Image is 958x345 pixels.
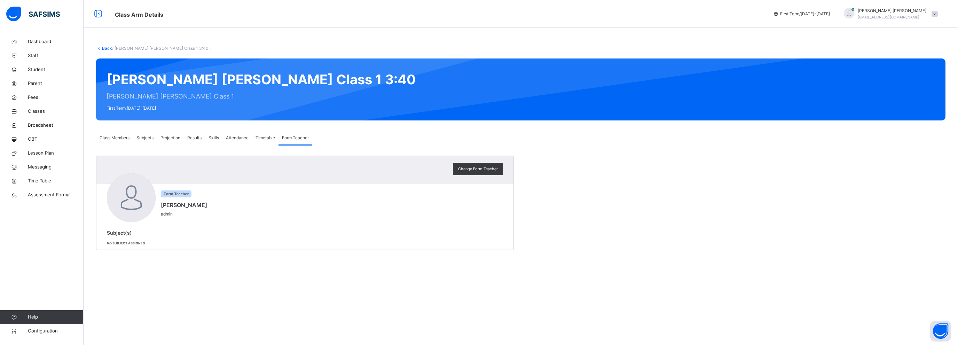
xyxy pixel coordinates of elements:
span: Parent [28,80,84,87]
span: / [PERSON_NAME] [PERSON_NAME] Class 1 3:40 . [112,46,211,51]
span: Skills [209,135,219,141]
span: [EMAIL_ADDRESS][DOMAIN_NAME] [858,15,919,19]
span: No subject assigned [107,241,145,245]
span: [PERSON_NAME] [161,201,207,209]
button: Open asap [930,321,951,342]
span: Time Table [28,178,84,185]
span: Form Teacher [282,135,309,141]
span: admin [161,211,211,217]
div: AbdulazizRavat [837,8,941,20]
span: Subject(s) [107,230,132,236]
span: Configuration [28,328,83,335]
span: Attendance [226,135,249,141]
span: CBT [28,136,84,143]
span: Change Form Teacher [458,166,498,172]
span: session/term information [773,11,830,17]
a: Back [102,46,112,51]
span: [PERSON_NAME] [PERSON_NAME] Class 1 3:40 [107,70,416,89]
span: Results [187,135,202,141]
span: Student [28,66,84,73]
span: Classes [28,108,84,115]
img: safsims [6,7,60,21]
span: Lesson Plan [28,150,84,157]
span: Subjects [136,135,154,141]
span: Form Teacher [161,190,191,197]
span: [PERSON_NAME] [PERSON_NAME] [858,8,926,14]
span: Messaging [28,164,84,171]
span: Timetable [256,135,275,141]
span: Dashboard [28,38,84,45]
span: Staff [28,52,84,59]
span: Class Arm Details [115,11,163,18]
span: Broadsheet [28,122,84,129]
span: Help [28,314,83,321]
span: Fees [28,94,84,101]
span: Class Members [100,135,129,141]
span: Projection [160,135,180,141]
span: Assessment Format [28,191,84,198]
